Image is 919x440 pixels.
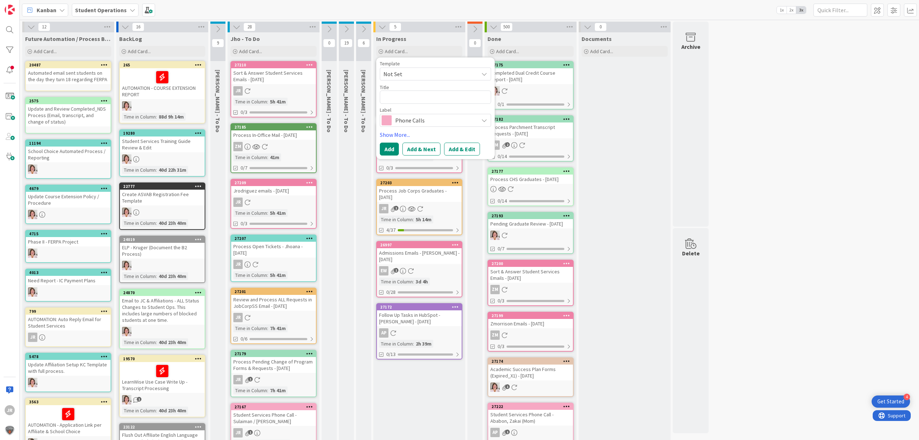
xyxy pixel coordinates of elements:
div: AP [377,328,462,338]
div: Time in Column [233,271,267,279]
span: Add Card... [239,48,262,55]
div: 19280 [120,130,205,136]
div: ZM [231,142,316,151]
div: 27179 [234,351,316,356]
div: 24870Email to JC & Affiliations - ALL Status Changes to Student Ops. This includes large numbers ... [120,290,205,325]
span: 0/3 [241,108,247,116]
div: ELP - Kruger (Document the B2 Process) [120,243,205,259]
div: 4013 [26,269,111,276]
div: Email to JC & Affiliations - ALL Status Changes to Student Ops. This includes large numbers of bl... [120,296,205,325]
div: 3563AUTOMATION - Application Link per Affiliate & School Choice [26,399,111,436]
div: 24019 [123,237,205,242]
div: 4 [904,394,910,400]
span: : [413,278,414,286]
div: 40d 23h 40m [157,219,188,227]
a: 24870Email to JC & Affiliations - ALL Status Changes to Student Ops. This includes large numbers ... [119,289,205,349]
a: 27201Review and Process ALL Requests in JobCorpSS Email - [DATE]JRTime in Column:7h 41m0/6 [230,288,317,344]
img: EW [28,378,37,387]
div: 41m [268,153,281,161]
div: ZM [233,142,243,151]
div: ZM [490,285,500,294]
div: Update Affiliation Setup KC Template with full process. [26,360,111,376]
div: 24019ELP - Kruger (Document the B2 Process) [120,236,205,259]
a: 27193Pending Graduate Review - [DATE]EW0/7 [488,212,574,254]
div: JR [233,86,243,96]
div: Process Parchment Transcript Requests - [DATE] [488,122,573,138]
div: EW [26,165,111,174]
div: 27175Completed Dual Credit Course Report - [DATE] [488,62,573,84]
div: 4013Need Report - IC Payment Plans [26,269,111,285]
div: 27182 [488,116,573,122]
a: 265AUTOMATION - COURSE EXTENSION REPORTEWTime in Column:88d 9h 14m [119,61,205,124]
div: Sort & Answer Student Services Emails - [DATE] [488,267,573,283]
a: 27200Sort & Answer Student Services Emails - [DATE]ZM0/3 [488,260,574,306]
div: 11194School Choice Automated Process / Reporting [26,140,111,162]
span: 0/1 [498,101,504,108]
div: 19570 [120,356,205,362]
div: 11194 [29,141,111,146]
div: 27222 [491,404,573,409]
div: 27199 [491,313,573,318]
div: 19570LearnWise Use Case Write Up - Transcript Processing [120,356,205,393]
div: Time in Column [122,166,156,174]
div: 27177Process CHS Graduates - [DATE] [488,168,573,184]
span: 0/3 [498,297,504,305]
span: : [267,153,268,161]
div: 2575 [29,98,111,103]
div: Pending Graduate Review - [DATE] [488,219,573,228]
div: School Choice Automated Process / Reporting [26,147,111,162]
img: EW [122,327,131,336]
a: 27199Zmorrison Emails - [DATE]ZM0/3 [488,312,574,352]
div: 27177 [488,168,573,175]
a: 26997Admissions Emails - [PERSON_NAME] - [DATE]EWTime in Column:3d 4h0/28 [376,241,462,297]
div: 20487Automated email sent students on the day they turn 18 regarding FERPA [26,62,111,84]
div: 7h 41m [268,386,288,394]
div: 22777 [123,184,205,189]
div: ZM [488,330,573,340]
div: 4679Update Course Extension Policy / Procedure [26,185,111,208]
div: 24870 [120,290,205,296]
div: Process In-Office Mail - [DATE] [231,130,316,140]
div: 27182 [491,117,573,122]
div: Time in Column [233,386,267,394]
a: 4013Need Report - IC Payment PlansEW [25,269,111,302]
div: 5478 [26,353,111,360]
div: 5h 41m [268,271,288,279]
div: Time in Column [122,272,156,280]
div: 27179 [231,351,316,357]
div: 4715 [26,231,111,237]
div: 4679 [29,186,111,191]
a: 27182Process Parchment Transcript Requests - [DATE]ZM0/14 [488,115,574,162]
div: 4679 [26,185,111,192]
div: JR [233,260,243,269]
img: EW [28,249,37,258]
a: 27207Process Open Tickets - Jhoana - [DATE]JRTime in Column:5h 41m [230,235,317,282]
div: JR [233,375,243,384]
span: 0/3 [498,343,504,350]
a: 19280Student Services Training Guide Review & EditEWTime in Column:40d 22h 31m [119,129,205,177]
div: 27201Review and Process ALL Requests in JobCorpSS Email - [DATE] [231,288,316,311]
span: : [156,338,157,346]
div: 4715Phase II - FERPA Project [26,231,111,246]
span: Add Card... [590,48,613,55]
div: 26997 [380,242,462,247]
div: 19280 [123,131,205,136]
div: 11194 [26,140,111,147]
div: 27222 [488,403,573,410]
div: 27201 [231,288,316,295]
div: 27193Pending Graduate Review - [DATE] [488,213,573,228]
div: 27209 [234,180,316,185]
div: 40d 22h 31m [157,166,188,174]
div: Review and Process ALL Requests in JobCorpSS Email - [DATE] [231,295,316,311]
div: 27203Process Job Corps Graduates - [DATE] [377,180,462,202]
a: 799AUTOMATION: Auto Reply Email for Student ServicesJR [25,307,111,347]
div: Time in Column [233,153,267,161]
div: JR [231,260,316,269]
div: 27200 [488,260,573,267]
div: EW [120,395,205,404]
div: EW [120,327,205,336]
span: 0/28 [386,288,396,296]
div: 88d 9h 14m [157,113,186,121]
span: Add Card... [496,48,519,55]
div: 27167 [231,404,316,410]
